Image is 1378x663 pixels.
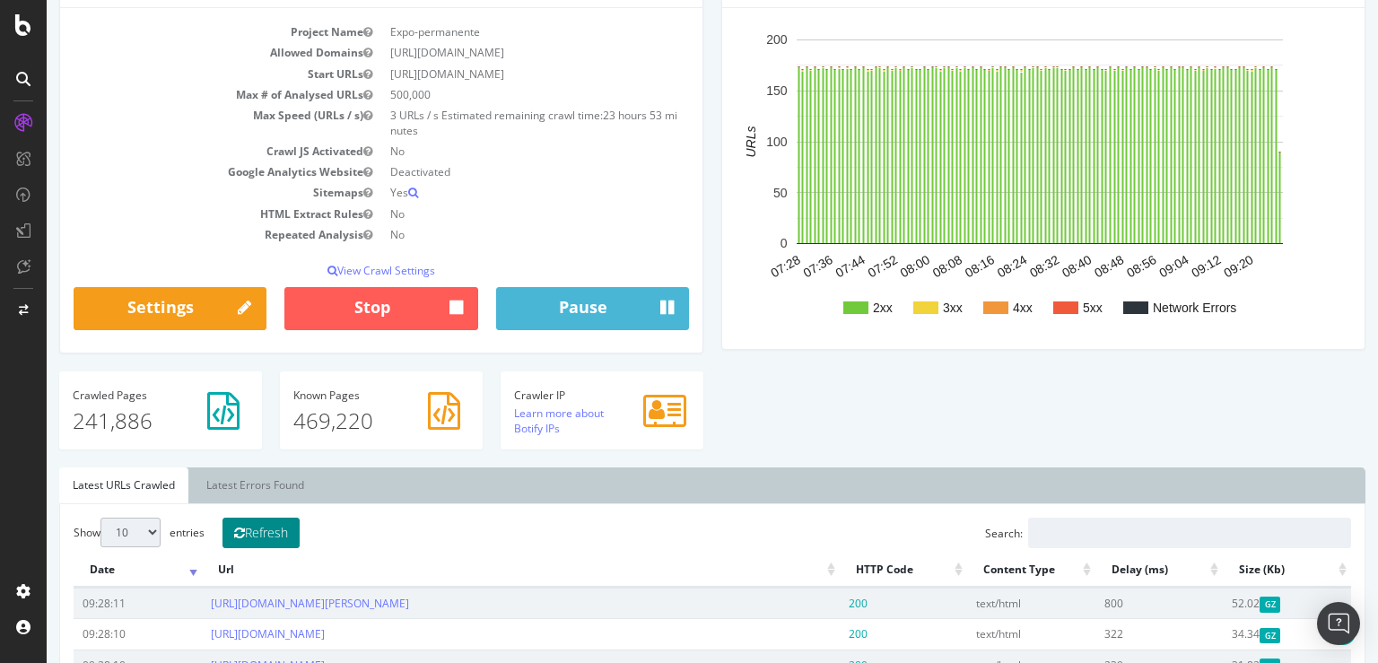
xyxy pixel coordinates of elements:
td: 34.34 [1176,618,1304,649]
td: Crawl JS Activated [27,141,335,161]
td: Repeated Analysis [27,224,335,245]
a: [URL][DOMAIN_NAME] [164,626,278,641]
th: Delay (ms): activate to sort column ascending [1049,553,1177,588]
text: 3xx [896,301,916,315]
input: Search: [981,518,1304,548]
button: Stop [238,287,431,330]
td: Sitemaps [27,182,335,203]
h4: Pages Known [247,389,423,401]
text: 0 [734,237,741,251]
text: 09:04 [1110,252,1145,280]
td: 09:28:10 [27,618,155,649]
label: Search: [938,518,1304,548]
td: text/html [920,618,1049,649]
h4: Crawler IP [467,389,643,401]
td: Project Name [27,22,335,42]
svg: A chart. [689,22,1297,336]
text: 08:08 [884,252,919,280]
button: Pause [449,287,642,330]
td: 09:28:11 [27,588,155,618]
td: 3 URLs / s Estimated remaining crawl time: [335,105,642,141]
label: Show entries [27,518,158,547]
text: 07:44 [786,252,821,280]
span: 23 hours 53 minutes [344,108,631,138]
td: Max # of Analysed URLs [27,84,335,105]
th: Content Type: activate to sort column ascending [920,553,1049,588]
th: Date: activate to sort column ascending [27,553,155,588]
div: Open Intercom Messenger [1317,602,1360,645]
td: Allowed Domains [27,42,335,63]
p: View Crawl Settings [27,263,642,278]
td: 322 [1049,618,1177,649]
text: 08:24 [948,252,983,280]
text: 07:52 [819,252,854,280]
td: No [335,141,642,161]
text: 09:20 [1174,252,1209,280]
text: 2xx [826,301,846,315]
text: 09:12 [1142,252,1177,280]
p: 241,886 [26,406,202,436]
span: 200 [802,596,821,611]
text: 4xx [966,301,986,315]
text: 08:48 [1045,252,1080,280]
button: Refresh [176,518,253,548]
h4: Pages Crawled [26,389,202,401]
text: 200 [720,33,741,48]
span: Gzipped Content [1213,628,1234,643]
th: HTTP Code: activate to sort column ascending [793,553,921,588]
td: Google Analytics Website [27,161,335,182]
select: Showentries [54,518,114,547]
td: Max Speed (URLs / s) [27,105,335,141]
a: [URL][DOMAIN_NAME][PERSON_NAME] [164,596,362,611]
td: HTML Extract Rules [27,204,335,224]
th: Url: activate to sort column ascending [155,553,793,588]
text: 100 [720,135,741,149]
text: 07:36 [754,252,789,280]
a: Learn more about Botify IPs [467,406,557,436]
a: Latest Errors Found [146,467,271,503]
td: [URL][DOMAIN_NAME] [335,42,642,63]
td: Start URLs [27,64,335,84]
a: Settings [27,287,220,330]
td: text/html [920,588,1049,618]
text: 150 [720,83,741,98]
text: Network Errors [1106,301,1190,315]
td: Deactivated [335,161,642,182]
th: Size (Kb): activate to sort column ascending [1176,553,1304,588]
text: 08:40 [1013,252,1048,280]
text: 5xx [1036,301,1056,315]
td: No [335,204,642,224]
text: 08:00 [851,252,886,280]
text: 50 [727,186,741,200]
text: URLs [697,126,711,158]
span: Gzipped Content [1213,597,1234,612]
td: No [335,224,642,245]
text: 07:28 [721,252,756,280]
text: 08:56 [1077,252,1112,280]
p: 469,220 [247,406,423,436]
td: 52.02 [1176,588,1304,618]
td: Expo-permanente [335,22,642,42]
td: 500,000 [335,84,642,105]
span: 200 [802,626,821,641]
text: 08:32 [981,252,1016,280]
text: 08:16 [916,252,951,280]
a: Latest URLs Crawled [13,467,142,503]
td: 800 [1049,588,1177,618]
td: Yes [335,182,642,203]
td: [URL][DOMAIN_NAME] [335,64,642,84]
